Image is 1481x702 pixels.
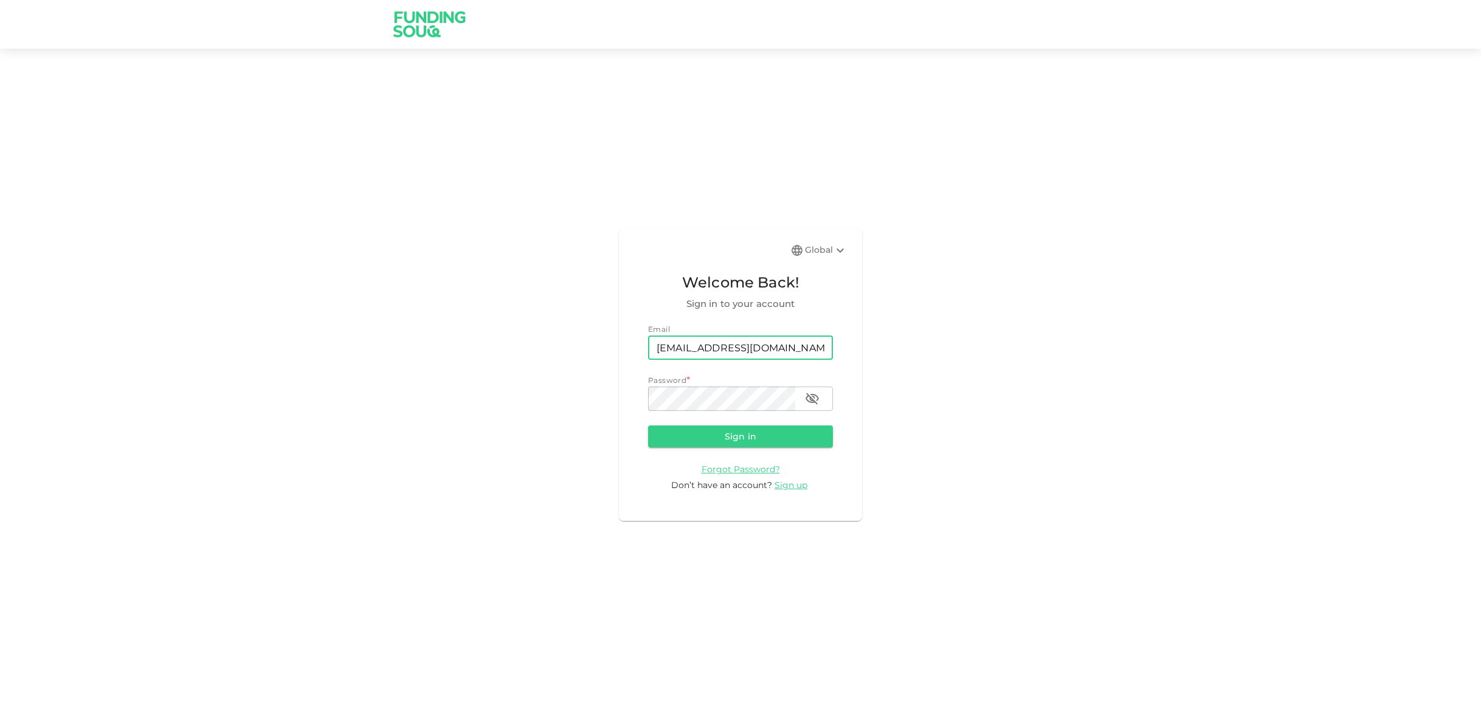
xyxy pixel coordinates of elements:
[648,297,833,311] span: Sign in to your account
[805,243,848,258] div: Global
[775,480,807,490] span: Sign up
[648,387,795,411] input: password
[702,463,780,475] a: Forgot Password?
[648,336,833,360] input: email
[671,480,772,490] span: Don’t have an account?
[648,425,833,447] button: Sign in
[702,464,780,475] span: Forgot Password?
[648,376,686,385] span: Password
[648,271,833,294] span: Welcome Back!
[648,325,670,334] span: Email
